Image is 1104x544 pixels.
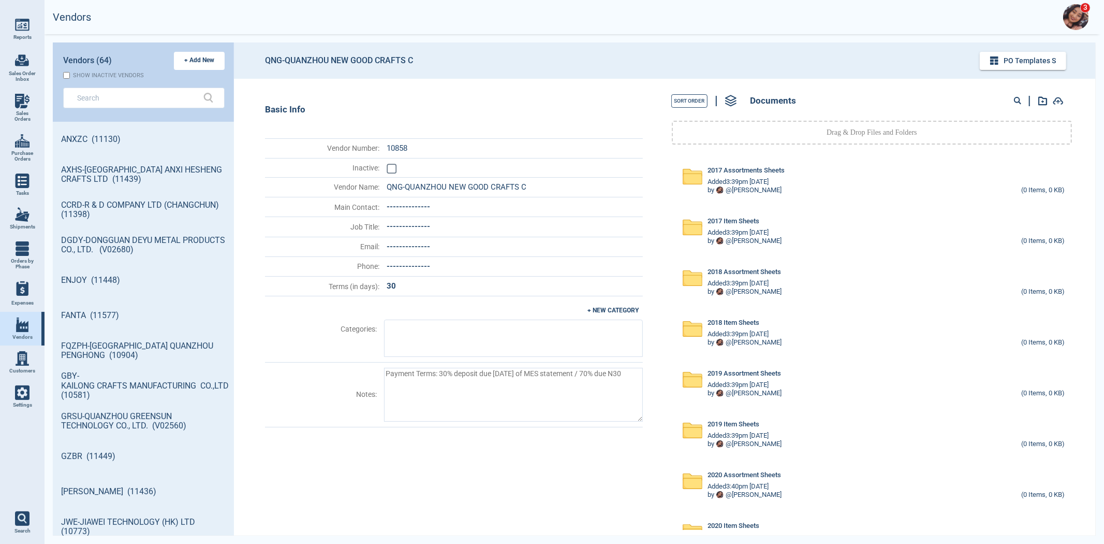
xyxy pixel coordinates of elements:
[827,127,917,138] p: Drag & Drop Files and Folders
[53,122,234,536] div: grid
[708,390,782,397] div: by @ [PERSON_NAME]
[266,183,379,191] span: Vendor Name :
[1038,96,1048,106] img: add-document
[53,263,234,298] a: ENJOY (11448)
[14,528,31,534] span: Search
[234,42,1096,79] header: QNG-QUANZHOU NEW GOOD CRAFTS C
[980,52,1066,70] button: PO Templates s
[583,302,643,320] button: + NEW CATEGORY
[716,187,724,194] img: Avatar
[15,318,30,332] img: menu_icon
[53,157,234,192] a: AXHS-[GEOGRAPHIC_DATA] ANXI HESHENG CRAFTS LTD (11439)
[716,237,724,245] img: Avatar
[387,242,430,251] span: --------------
[16,190,29,196] span: Tasks
[77,90,195,105] input: Search
[10,224,35,230] span: Shipments
[15,134,30,148] img: menu_icon
[708,471,781,479] span: 2020 Assortment Sheets
[8,150,36,162] span: Purchase Orders
[387,202,430,211] span: --------------
[13,402,32,408] span: Settings
[671,94,708,108] button: Sort Order
[1021,237,1065,246] div: (0 Items, 0 KB)
[174,52,225,70] button: + Add New
[708,187,782,194] div: by @ [PERSON_NAME]
[708,522,759,530] span: 2020 Item Sheets
[708,167,785,175] span: 2017 Assortments Sheets
[8,70,36,82] span: Sales Order Inbox
[266,223,379,231] span: Job Title :
[53,404,234,439] a: GRSU-QUANZHOU GREENSUN TECHNOLOGY CO., LTD. (V02560)
[265,105,643,115] div: Basic Info
[708,218,759,225] span: 2017 Item Sheets
[53,192,234,227] a: CCRD-R & D COMPANY LTD (CHANGCHUN) (11398)
[1021,491,1065,499] div: (0 Items, 0 KB)
[266,242,379,251] span: Email :
[266,282,379,291] span: Terms (in days) :
[387,222,430,231] span: --------------
[1021,339,1065,347] div: (0 Items, 0 KB)
[750,96,796,106] span: Documents
[53,11,91,23] h2: Vendors
[53,227,234,263] a: DGDY-DONGGUAN DEYU METAL PRODUCTS CO., LTD. (V02680)
[15,385,30,400] img: menu_icon
[15,94,30,108] img: menu_icon
[15,174,30,188] img: menu_icon
[1021,288,1065,296] div: (0 Items, 0 KB)
[708,381,769,389] span: Added 3:39pm [DATE]
[387,281,396,291] span: 30
[266,262,379,270] span: Phone :
[15,241,30,256] img: menu_icon
[266,144,379,152] span: Vendor Number :
[1021,187,1065,195] div: (0 Items, 0 KB)
[708,421,759,428] span: 2019 Item Sheets
[708,370,781,378] span: 2019 Assortment Sheets
[266,203,379,211] span: Main Contact :
[15,207,30,222] img: menu_icon
[708,237,782,245] div: by @ [PERSON_NAME]
[387,182,526,192] span: QNG-QUANZHOU NEW GOOD CRAFTS C
[13,34,32,40] span: Reports
[53,333,234,368] a: FQZPH-[GEOGRAPHIC_DATA] QUANZHOU PENGHONG (10904)
[708,178,769,186] span: Added 3:39pm [DATE]
[708,440,782,448] div: by @ [PERSON_NAME]
[53,439,234,474] a: GZBR (11449)
[73,72,144,79] div: Show inactive vendors
[708,483,769,491] span: Added 3:40pm [DATE]
[708,432,769,440] span: Added 3:39pm [DATE]
[63,56,112,65] span: Vendors (64)
[9,368,35,374] span: Customers
[53,298,234,333] a: FANTA (11577)
[384,368,643,422] textarea: Payment Terms: 30% deposit due [DATE] of MES statement / 70% due N30
[8,258,36,270] span: Orders by Phase
[716,390,724,397] img: Avatar
[708,268,781,276] span: 2018 Assortment Sheets
[387,262,430,271] span: --------------
[1063,4,1089,30] img: Avatar
[266,164,379,172] span: Inactive :
[716,440,724,448] img: Avatar
[15,351,30,366] img: menu_icon
[15,18,30,32] img: menu_icon
[266,390,377,398] span: Notes :
[1021,440,1065,449] div: (0 Items, 0 KB)
[53,368,234,404] a: GBY-KAILONG CRAFTS MANUFACTURING CO.,LTD (10581)
[708,229,769,237] span: Added 3:39pm [DATE]
[11,300,34,306] span: Expenses
[1080,3,1091,13] span: 3
[53,122,234,157] a: ANXZC (11130)
[716,288,724,295] img: Avatar
[12,334,33,340] span: Vendors
[708,280,769,288] span: Added 3:39pm [DATE]
[708,339,782,347] div: by @ [PERSON_NAME]
[1053,97,1064,105] img: add-document
[53,474,234,509] a: [PERSON_NAME] (11436)
[1021,390,1065,398] div: (0 Items, 0 KB)
[708,331,769,338] span: Added 3:39pm [DATE]
[266,325,377,333] span: Categories :
[708,288,782,296] div: by @ [PERSON_NAME]
[708,319,759,327] span: 2018 Item Sheets
[716,339,724,346] img: Avatar
[708,491,782,499] div: by @ [PERSON_NAME]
